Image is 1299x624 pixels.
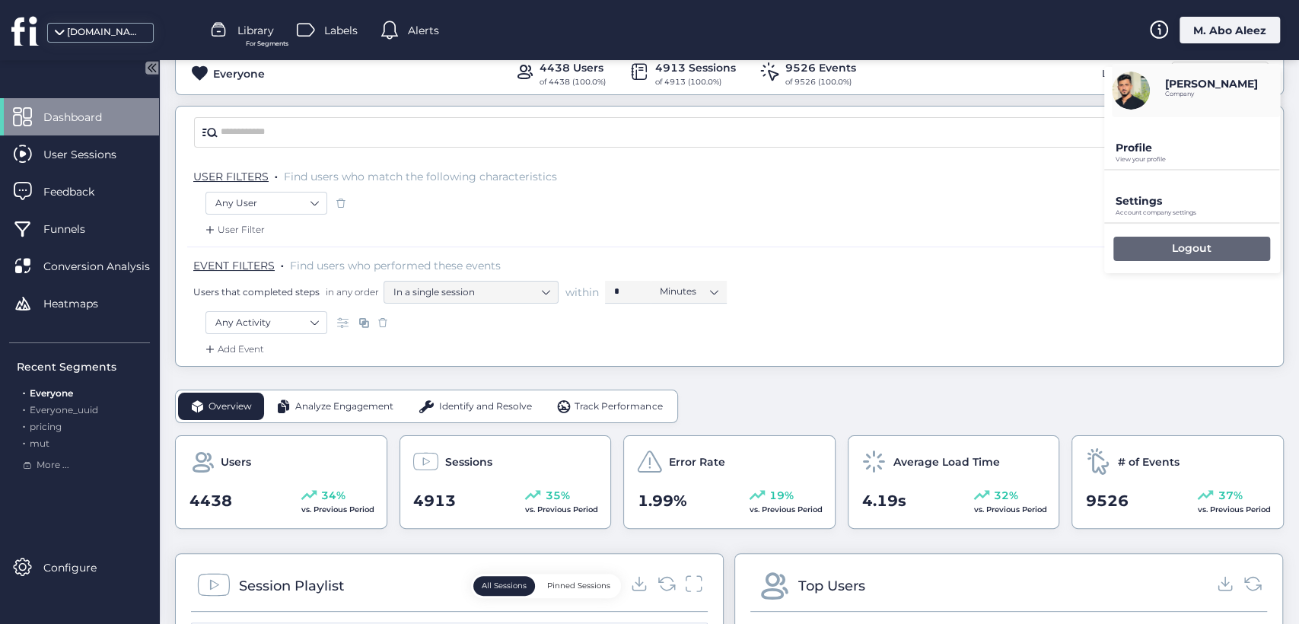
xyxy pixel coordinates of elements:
[193,170,269,183] span: USER FILTERS
[439,400,532,414] span: Identify and Resolve
[193,259,275,272] span: EVENT FILTERS
[67,25,143,40] div: [DOMAIN_NAME]
[1086,489,1129,513] span: 9526
[994,487,1018,504] span: 32%
[660,280,718,303] nz-select-item: Minutes
[323,285,379,298] span: in any order
[237,22,274,39] span: Library
[638,489,687,513] span: 1.99%
[1165,91,1258,97] p: Company
[43,183,117,200] span: Feedback
[209,400,252,414] span: Overview
[565,285,599,300] span: within
[973,505,1046,514] span: vs. Previous Period
[193,285,320,298] span: Users that completed steps
[655,76,736,88] div: of 4913 (100.0%)
[413,489,456,513] span: 4913
[1172,241,1211,255] p: Logout
[43,109,125,126] span: Dashboard
[893,454,1000,470] span: Average Load Time
[655,59,736,76] div: 4913 Sessions
[43,559,119,576] span: Configure
[445,454,492,470] span: Sessions
[575,400,662,414] span: Track Performance
[275,167,278,182] span: .
[30,438,49,449] span: mut
[43,258,173,275] span: Conversion Analysis
[540,76,606,88] div: of 4438 (100.0%)
[43,146,139,163] span: User Sessions
[1198,505,1271,514] span: vs. Previous Period
[785,59,856,76] div: 9526 Events
[215,311,317,334] nz-select-item: Any Activity
[213,65,265,82] div: Everyone
[1165,77,1258,91] p: [PERSON_NAME]
[1116,209,1280,216] p: Account company settings
[295,400,393,414] span: Analyze Engagement
[284,170,557,183] span: Find users who match the following characteristics
[23,384,25,399] span: .
[408,22,439,39] span: Alerts
[785,76,856,88] div: of 9526 (100.0%)
[43,221,108,237] span: Funnels
[1180,17,1280,43] div: M. Abo Aleez
[301,505,374,514] span: vs. Previous Period
[669,454,725,470] span: Error Rate
[23,435,25,449] span: .
[393,281,549,304] nz-select-item: In a single session
[246,39,288,49] span: For Segments
[1218,487,1242,504] span: 37%
[546,487,570,504] span: 35%
[539,576,619,596] button: Pinned Sessions
[473,576,535,596] button: All Sessions
[290,259,501,272] span: Find users who performed these events
[202,222,265,237] div: User Filter
[540,59,606,76] div: 4438 Users
[1116,194,1280,208] p: Settings
[37,458,69,473] span: More ...
[23,418,25,432] span: .
[202,342,264,357] div: Add Event
[1117,454,1179,470] span: # of Events
[281,256,284,271] span: .
[324,22,358,39] span: Labels
[769,487,794,504] span: 19%
[189,489,232,513] span: 4438
[1116,156,1280,163] p: View your profile
[321,487,345,504] span: 34%
[221,454,251,470] span: Users
[750,505,823,514] span: vs. Previous Period
[525,505,598,514] span: vs. Previous Period
[1112,72,1150,110] img: avatar
[30,421,62,432] span: pricing
[43,295,121,312] span: Heatmaps
[17,358,150,375] div: Recent Segments
[30,404,98,415] span: Everyone_uuid
[30,387,73,399] span: Everyone
[861,489,906,513] span: 4.19s
[239,575,344,597] div: Session Playlist
[215,192,317,215] nz-select-item: Any User
[798,575,865,597] div: Top Users
[1116,141,1280,154] p: Profile
[23,401,25,415] span: .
